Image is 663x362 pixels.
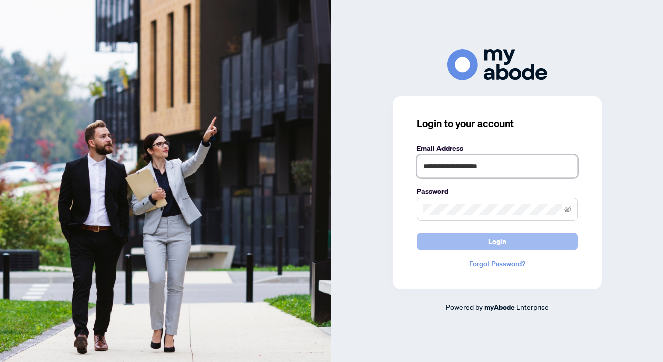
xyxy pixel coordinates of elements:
[446,302,483,311] span: Powered by
[417,258,578,269] a: Forgot Password?
[484,302,515,313] a: myAbode
[516,302,549,311] span: Enterprise
[447,49,547,80] img: ma-logo
[417,143,578,154] label: Email Address
[417,186,578,197] label: Password
[417,116,578,131] h3: Login to your account
[564,206,571,213] span: eye-invisible
[488,233,506,250] span: Login
[417,233,578,250] button: Login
